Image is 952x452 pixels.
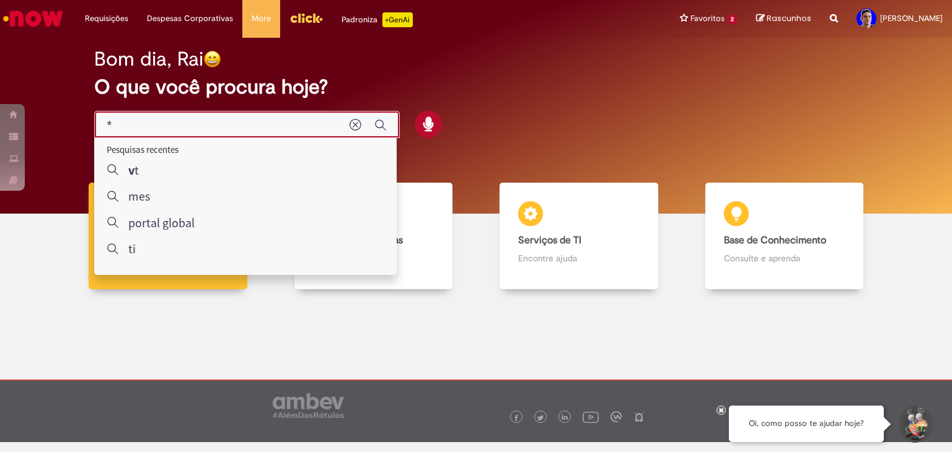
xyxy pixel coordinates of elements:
button: Iniciar Conversa de Suporte [896,406,933,443]
img: click_logo_yellow_360x200.png [289,9,323,27]
span: More [252,12,271,25]
span: [PERSON_NAME] [880,13,943,24]
a: Rascunhos [756,13,811,25]
img: logo_footer_youtube.png [583,409,599,425]
img: logo_footer_linkedin.png [562,414,568,422]
div: Padroniza [342,12,413,27]
img: logo_footer_twitter.png [537,415,544,421]
span: Favoritos [690,12,725,25]
b: Serviços de TI [518,234,581,246]
a: Tirar dúvidas Tirar dúvidas com Lupi Assist e Gen Ai [65,183,271,290]
img: happy-face.png [203,50,221,68]
p: +GenAi [382,12,413,27]
img: ServiceNow [1,6,65,31]
h2: O que você procura hoje? [94,76,858,98]
p: Consulte e aprenda [724,252,845,264]
div: Oi, como posso te ajudar hoje? [729,406,884,442]
a: Base de Conhecimento Consulte e aprenda [682,183,888,290]
b: Base de Conhecimento [724,234,826,246]
span: Despesas Corporativas [147,12,233,25]
span: 2 [727,14,738,25]
b: Catálogo de Ofertas [313,234,403,246]
img: logo_footer_facebook.png [513,415,519,421]
img: logo_footer_ambev_rotulo_gray.png [273,393,344,418]
p: Encontre ajuda [518,252,640,264]
h2: Bom dia, Rai [94,48,203,70]
img: logo_footer_naosei.png [633,411,645,422]
span: Rascunhos [767,12,811,24]
span: Requisições [85,12,128,25]
a: Serviços de TI Encontre ajuda [476,183,682,290]
img: logo_footer_workplace.png [610,411,622,422]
